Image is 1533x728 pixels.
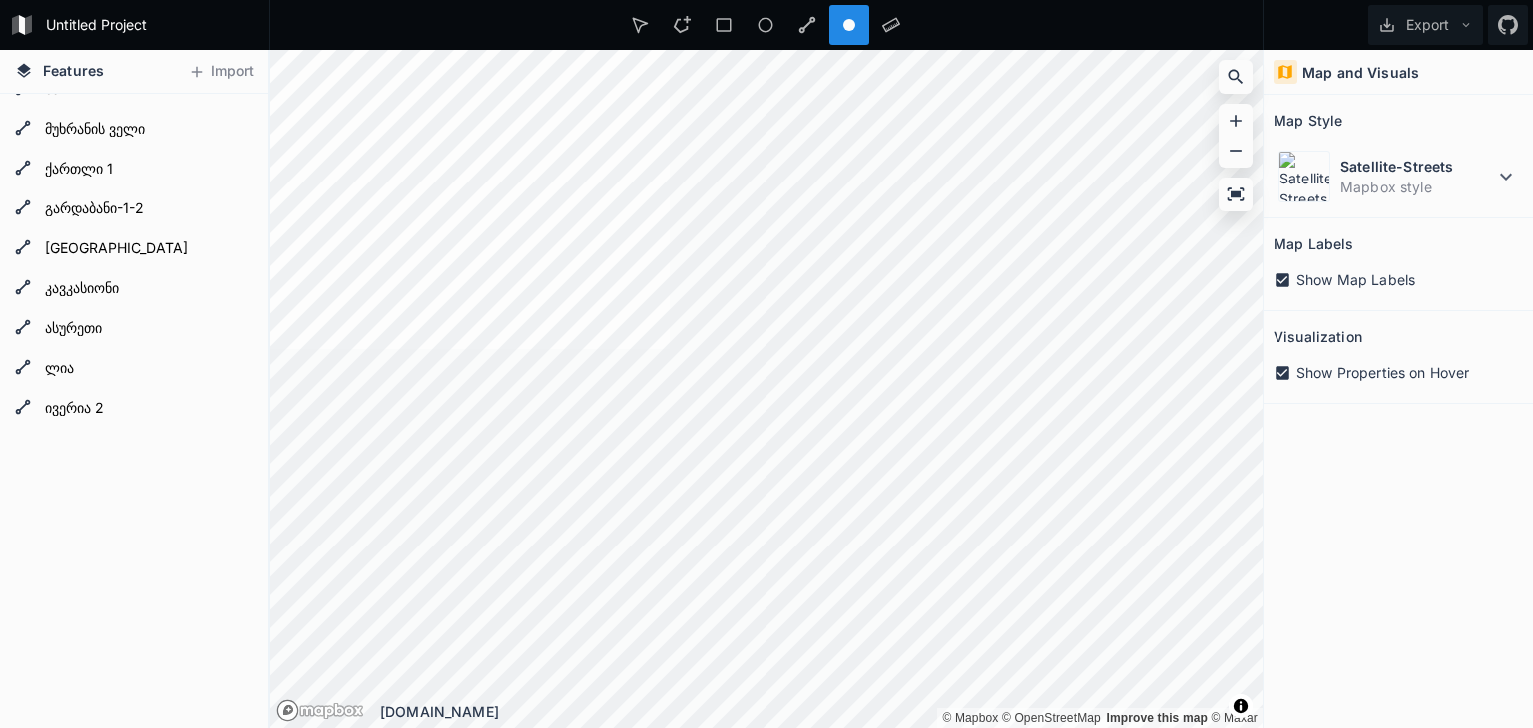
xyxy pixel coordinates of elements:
dt: Satellite-Streets [1340,156,1494,177]
a: Map feedback [1106,711,1208,725]
h4: Map and Visuals [1302,62,1419,83]
div: [DOMAIN_NAME] [380,701,1263,722]
h2: Visualization [1274,321,1362,352]
a: Mapbox [942,711,998,725]
img: Satellite-Streets [1278,151,1330,202]
span: Show Map Labels [1296,269,1415,290]
span: Features [43,60,104,81]
h2: Map Style [1274,105,1342,136]
h2: Map Labels [1274,228,1353,259]
a: Maxar [1212,711,1259,725]
button: Export [1368,5,1483,45]
a: Mapbox logo [276,699,299,722]
a: Mapbox logo [276,699,364,722]
span: Toggle attribution [1235,695,1247,717]
a: OpenStreetMap [1002,711,1101,725]
span: Show Properties on Hover [1296,362,1469,383]
button: Import [178,56,263,88]
button: Toggle attribution [1229,694,1253,718]
dd: Mapbox style [1340,177,1494,197]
